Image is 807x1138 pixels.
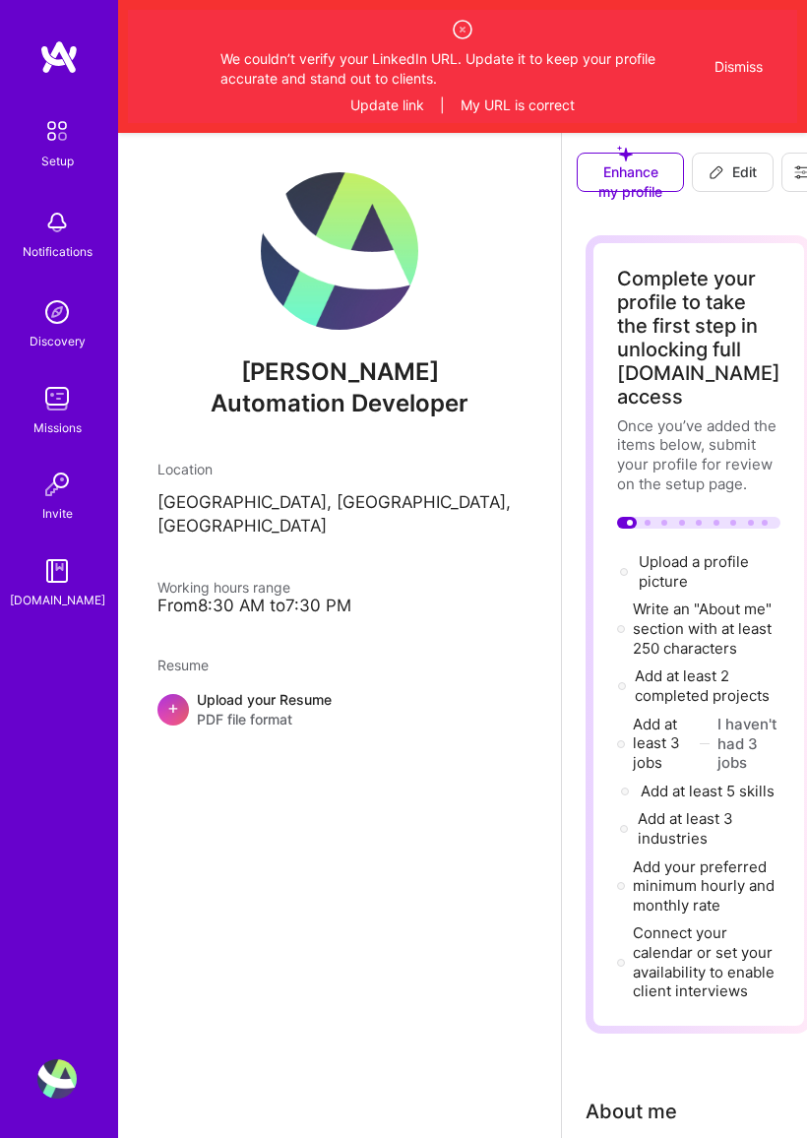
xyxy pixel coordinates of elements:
img: guide book [37,551,77,591]
img: discovery [37,292,77,332]
div: We couldn’t verify your LinkedIn URL. Update it to keep your profile accurate and stand out to cl... [220,18,705,115]
button: My URL is correct [461,95,575,115]
div: Location [157,460,522,479]
div: About me [586,1097,677,1126]
span: Add at least 2 completed projects [635,666,770,705]
img: logo [39,39,79,75]
button: Edit [692,153,774,192]
div: Setup [41,152,74,171]
div: From 8:30 AM to 7:30 PM [157,597,522,616]
button: Dismiss [714,57,763,77]
div: Upload your Resume [197,690,332,728]
span: PDF file format [197,710,332,729]
a: User Avatar [32,1059,82,1099]
div: +Upload your ResumePDF file format [157,690,522,728]
button: I haven't had 3 jobs [717,715,780,773]
span: Connect your calendar or set your availability to enable client interviews [633,923,775,1000]
span: + [167,697,179,718]
div: Discovery [30,332,86,351]
span: Upload a profile picture [639,552,749,591]
img: User Avatar [261,172,418,330]
button: Update link [350,95,424,115]
div: Once you’ve added the items below, submit your profile for review on the setup page. [617,416,780,493]
span: Enhance my profile [597,143,663,202]
div: Complete your profile to take the first step in unlocking full [DOMAIN_NAME] access [617,267,780,409]
img: teamwork [37,379,77,418]
span: Edit [709,162,757,182]
button: Enhance my profile [577,153,684,192]
span: Resume [157,657,209,673]
span: Add at least 5 skills [641,782,775,800]
span: Write an "About me" section with at least 250 characters [633,600,772,657]
img: bell [37,203,77,242]
span: Add at least 3 jobs [633,715,680,772]
div: Notifications [23,242,93,262]
span: [PERSON_NAME] [157,357,522,387]
p: [GEOGRAPHIC_DATA], [GEOGRAPHIC_DATA], [GEOGRAPHIC_DATA] [157,491,522,538]
div: Invite [42,504,73,524]
i: icon SuggestedTeams [617,146,633,161]
div: [DOMAIN_NAME] [10,591,105,610]
img: Invite [37,465,77,504]
span: Working hours range [157,579,290,596]
img: setup [36,110,78,152]
img: User Avatar [37,1059,77,1099]
span: | [440,95,445,115]
span: Automation Developer [211,389,468,417]
span: Add at least 3 industries [638,809,733,848]
div: Missions [33,418,82,438]
span: Add your preferred minimum hourly and monthly rate [633,857,775,915]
